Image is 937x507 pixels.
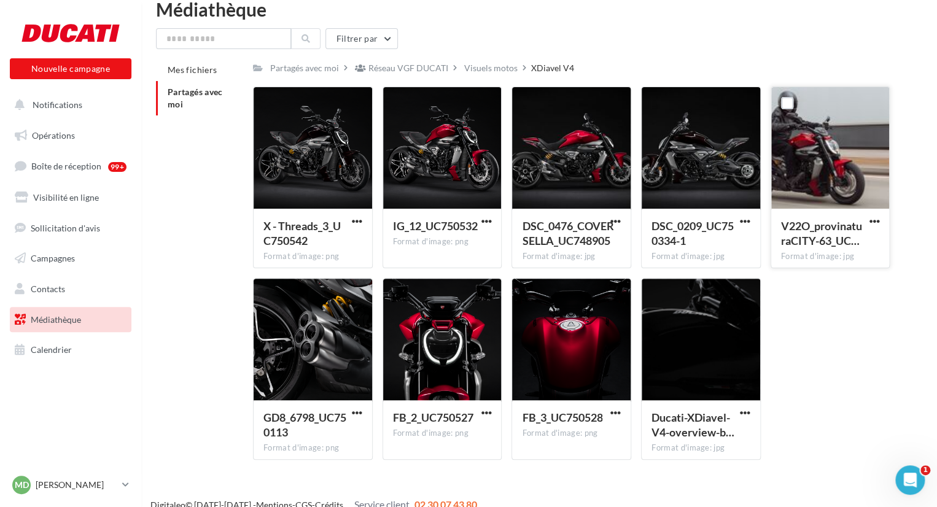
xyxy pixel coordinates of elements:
[393,411,473,424] span: FB_2_UC750527
[781,251,880,262] div: Format d'image: jpg
[7,123,134,149] a: Opérations
[7,92,129,118] button: Notifications
[31,161,101,171] span: Boîte de réception
[522,251,621,262] div: Format d'image: jpg
[7,276,134,302] a: Contacts
[522,428,621,439] div: Format d'image: png
[522,219,613,247] span: DSC_0476_COVER SELLA_UC748905
[263,411,346,439] span: GD8_6798_UC750113
[7,246,134,271] a: Campagnes
[7,337,134,363] a: Calendrier
[781,219,862,247] span: V22O_provinaturaCITY-63_UC754226
[522,411,602,424] span: FB_3_UC750528
[7,185,134,211] a: Visibilité en ligne
[168,64,217,75] span: Mes fichiers
[31,253,75,263] span: Campagnes
[651,411,734,439] span: Ducati-XDiavel-V4-overview-bg-model-preview-2000x800__1_
[7,307,134,333] a: Médiathèque
[15,479,29,491] span: MD
[36,479,117,491] p: [PERSON_NAME]
[325,28,398,49] button: Filtrer par
[368,62,448,74] div: Réseau VGF DUCATI
[263,219,341,247] span: X - Threads_3_UC750542
[531,62,574,74] div: XDiavel V4
[895,465,925,495] iframe: Intercom live chat
[7,153,134,179] a: Boîte de réception99+
[31,284,65,294] span: Contacts
[10,473,131,497] a: MD [PERSON_NAME]
[32,130,75,141] span: Opérations
[393,236,492,247] div: Format d'image: png
[263,443,362,454] div: Format d'image: png
[393,219,478,233] span: IG_12_UC750532
[7,215,134,241] a: Sollicitation d'avis
[33,99,82,110] span: Notifications
[651,219,734,247] span: DSC_0209_UC750334-1
[31,344,72,355] span: Calendrier
[108,162,126,172] div: 99+
[651,443,750,454] div: Format d'image: jpg
[263,251,362,262] div: Format d'image: png
[464,62,518,74] div: Visuels motos
[31,314,81,325] span: Médiathèque
[10,58,131,79] button: Nouvelle campagne
[270,62,339,74] div: Partagés avec moi
[651,251,750,262] div: Format d'image: jpg
[168,87,223,109] span: Partagés avec moi
[393,428,492,439] div: Format d'image: png
[31,222,100,233] span: Sollicitation d'avis
[920,465,930,475] span: 1
[33,192,99,203] span: Visibilité en ligne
